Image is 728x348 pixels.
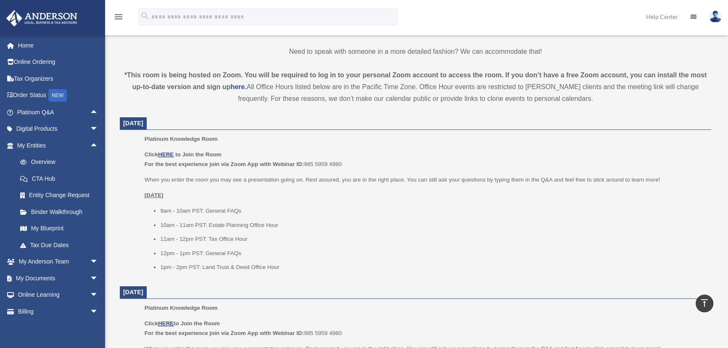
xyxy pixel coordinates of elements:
[12,203,111,220] a: Binder Walkthrough
[6,70,111,87] a: Tax Organizers
[90,270,107,287] span: arrow_drop_down
[158,320,174,327] a: HERE
[145,136,218,142] span: Platinum Knowledge Room
[160,248,705,258] li: 12pm - 1pm PST: General FAQs
[160,220,705,230] li: 10am - 11am PST: Estate Planning Office Hour
[12,170,111,187] a: CTA Hub
[145,175,705,185] p: When you enter the room you may see a presentation going on. Rest assured, you are in the right p...
[113,12,124,22] i: menu
[160,234,705,244] li: 11am - 12pm PST: Tax Office Hour
[123,289,143,295] span: [DATE]
[696,295,713,312] a: vertical_align_top
[709,11,722,23] img: User Pic
[6,37,111,54] a: Home
[12,237,111,253] a: Tax Due Dates
[113,15,124,22] a: menu
[90,104,107,121] span: arrow_drop_up
[6,253,111,270] a: My Anderson Teamarrow_drop_down
[120,46,711,58] p: Need to speak with someone in a more detailed fashion? We can accommodate that!
[6,87,111,104] a: Order StatusNEW
[145,151,175,158] b: Click
[90,287,107,304] span: arrow_drop_down
[6,104,111,121] a: Platinum Q&Aarrow_drop_up
[12,220,111,237] a: My Blueprint
[145,150,705,169] p: 985 5959 4980
[160,206,705,216] li: 9am - 10am PST: General FAQs
[145,320,220,327] b: Click to Join the Room
[6,303,111,320] a: Billingarrow_drop_down
[699,298,710,308] i: vertical_align_top
[175,151,222,158] b: to Join the Room
[158,151,174,158] a: HERE
[4,10,80,26] img: Anderson Advisors Platinum Portal
[90,253,107,271] span: arrow_drop_down
[245,83,246,90] strong: .
[145,305,218,311] span: Platinum Knowledge Room
[12,154,111,171] a: Overview
[231,83,245,90] a: here
[48,89,67,102] div: NEW
[6,287,111,303] a: Online Learningarrow_drop_down
[90,303,107,320] span: arrow_drop_down
[6,137,111,154] a: My Entitiesarrow_drop_up
[124,71,707,90] strong: *This room is being hosted on Zoom. You will be required to log in to your personal Zoom account ...
[6,121,111,137] a: Digital Productsarrow_drop_down
[145,319,705,338] p: 985 5959 4980
[6,320,111,337] a: Events Calendar
[145,330,304,336] b: For the best experience join via Zoom App with Webinar ID:
[90,121,107,138] span: arrow_drop_down
[140,11,150,21] i: search
[6,270,111,287] a: My Documentsarrow_drop_down
[90,137,107,154] span: arrow_drop_up
[6,54,111,71] a: Online Ordering
[160,262,705,272] li: 1pm - 2pm PST: Land Trust & Deed Office Hour
[120,69,711,105] div: All Office Hours listed below are in the Pacific Time Zone. Office Hour events are restricted to ...
[123,120,143,127] span: [DATE]
[145,161,304,167] b: For the best experience join via Zoom App with Webinar ID:
[12,187,111,204] a: Entity Change Request
[145,192,164,198] u: [DATE]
